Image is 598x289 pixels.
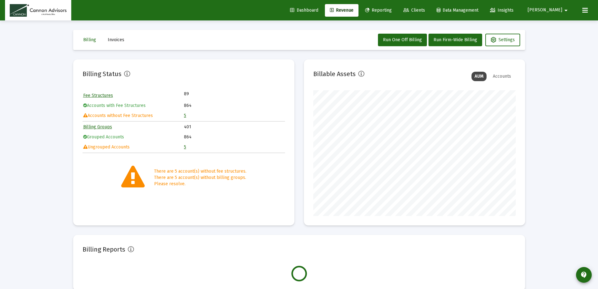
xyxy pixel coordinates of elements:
[184,144,186,150] a: 5
[83,93,113,98] a: Fee Structures
[78,34,101,46] button: Billing
[313,69,356,79] h2: Billable Assets
[103,34,129,46] button: Invoices
[290,8,318,13] span: Dashboard
[184,122,284,132] td: 401
[83,142,184,152] td: Ungrouped Accounts
[83,244,125,254] h2: Billing Reports
[83,124,112,130] a: Billing Groups
[83,132,184,142] td: Grouped Accounts
[184,132,284,142] td: 864
[330,8,353,13] span: Revenue
[285,4,323,17] a: Dashboard
[154,175,246,181] div: There are 5 account(s) without billing groups.
[562,4,570,17] mat-icon: arrow_drop_down
[184,101,284,110] td: 864
[490,8,514,13] span: Insights
[528,8,562,13] span: [PERSON_NAME]
[184,113,186,118] a: 5
[365,8,392,13] span: Reporting
[378,34,427,46] button: Run One Off Billing
[491,37,515,42] span: Settings
[83,111,184,120] td: Accounts without Fee Structures
[154,181,246,187] div: Please resolve.
[360,4,397,17] a: Reporting
[83,101,184,110] td: Accounts with Fee Structures
[520,4,577,16] button: [PERSON_NAME]
[154,168,246,175] div: There are 5 account(s) without fee structures.
[485,4,519,17] a: Insights
[580,271,588,279] mat-icon: contact_support
[108,37,124,42] span: Invoices
[437,8,478,13] span: Data Management
[471,72,487,81] div: AUM
[428,34,482,46] button: Run Firm-Wide Billing
[83,69,121,79] h2: Billing Status
[398,4,430,17] a: Clients
[432,4,483,17] a: Data Management
[485,34,520,46] button: Settings
[10,4,67,17] img: Dashboard
[383,37,422,42] span: Run One Off Billing
[325,4,358,17] a: Revenue
[184,91,234,97] td: 89
[403,8,425,13] span: Clients
[83,37,96,42] span: Billing
[490,72,514,81] div: Accounts
[434,37,477,42] span: Run Firm-Wide Billing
